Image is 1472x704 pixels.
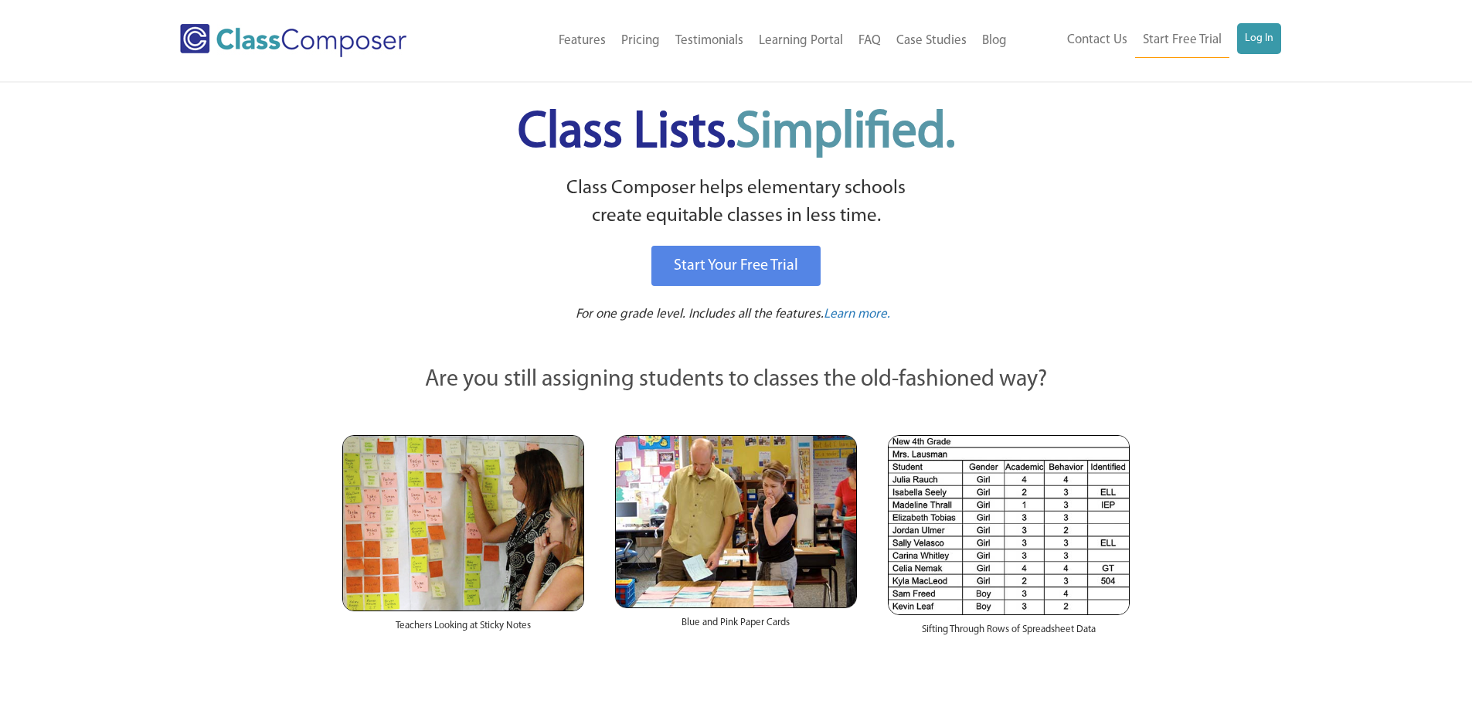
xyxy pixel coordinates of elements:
img: Teachers Looking at Sticky Notes [342,435,584,611]
span: For one grade level. Includes all the features. [576,308,824,321]
a: Learn more. [824,305,890,325]
a: FAQ [851,24,889,58]
nav: Header Menu [470,24,1015,58]
span: Class Lists. [518,108,955,158]
a: Contact Us [1059,23,1135,57]
img: Blue and Pink Paper Cards [615,435,857,607]
img: Class Composer [180,24,406,57]
a: Start Your Free Trial [651,246,821,286]
span: Simplified. [736,108,955,158]
div: Sifting Through Rows of Spreadsheet Data [888,615,1130,652]
span: Learn more. [824,308,890,321]
a: Testimonials [668,24,751,58]
img: Spreadsheets [888,435,1130,615]
a: Blog [974,24,1015,58]
div: Teachers Looking at Sticky Notes [342,611,584,648]
nav: Header Menu [1015,23,1281,58]
a: Learning Portal [751,24,851,58]
a: Log In [1237,23,1281,54]
a: Start Free Trial [1135,23,1229,58]
div: Blue and Pink Paper Cards [615,608,857,645]
a: Features [551,24,614,58]
p: Are you still assigning students to classes the old-fashioned way? [342,363,1130,397]
a: Pricing [614,24,668,58]
a: Case Studies [889,24,974,58]
span: Start Your Free Trial [674,258,798,274]
p: Class Composer helps elementary schools create equitable classes in less time. [340,175,1133,231]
